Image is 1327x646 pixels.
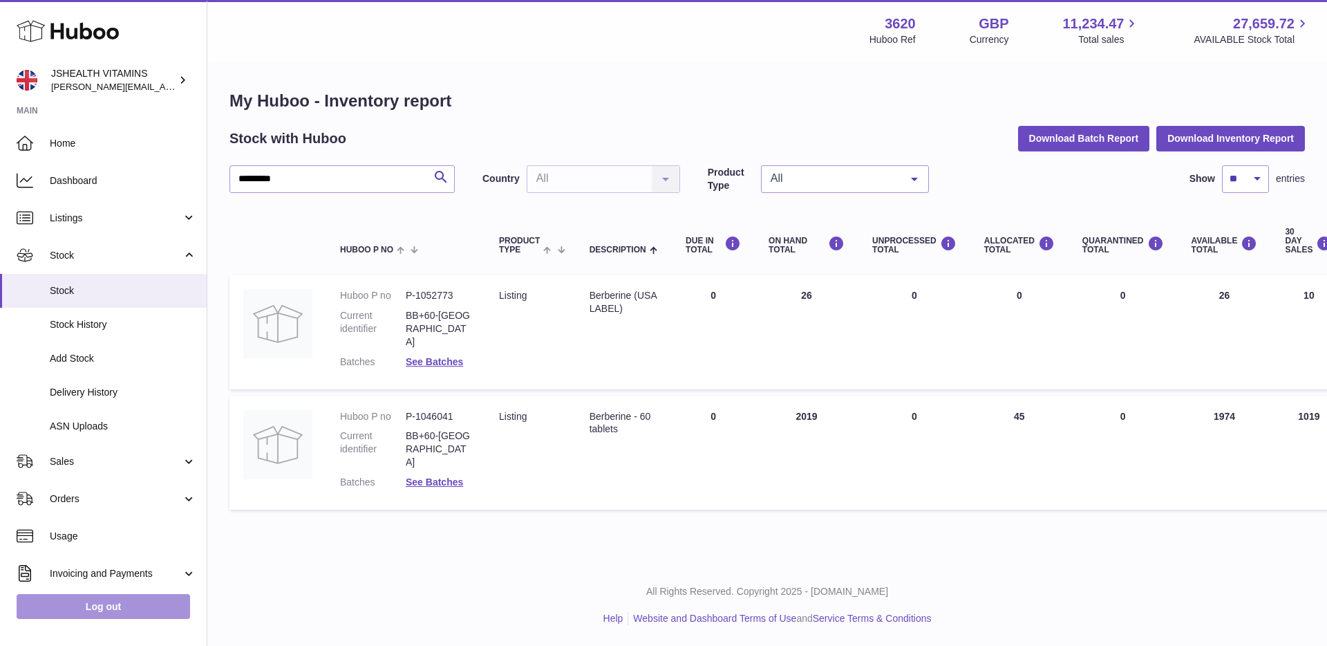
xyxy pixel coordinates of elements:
[50,352,196,365] span: Add Stock
[340,410,406,423] dt: Huboo P no
[229,129,346,148] h2: Stock with Huboo
[1233,15,1295,33] span: 27,659.72
[406,309,471,349] dd: BB+60-[GEOGRAPHIC_DATA]
[50,174,196,187] span: Dashboard
[1018,126,1150,151] button: Download Batch Report
[1178,275,1272,389] td: 26
[406,477,463,488] a: See Batches
[50,212,182,225] span: Listings
[1194,15,1310,46] a: 27,659.72 AVAILABLE Stock Total
[755,396,858,510] td: 2019
[590,289,658,315] div: Berberine (USA LABEL)
[872,236,957,255] div: UNPROCESSED Total
[755,275,858,389] td: 26
[50,249,182,262] span: Stock
[1082,236,1164,255] div: QUARANTINED Total
[970,33,1009,46] div: Currency
[243,410,312,479] img: product image
[858,275,970,389] td: 0
[628,612,931,625] li: and
[1120,411,1126,422] span: 0
[633,613,796,624] a: Website and Dashboard Terms of Use
[50,567,182,580] span: Invoicing and Payments
[340,309,406,349] dt: Current identifier
[672,396,755,510] td: 0
[50,386,196,399] span: Delivery History
[813,613,932,624] a: Service Terms & Conditions
[1062,15,1124,33] span: 11,234.47
[603,613,623,624] a: Help
[769,236,845,255] div: ON HAND Total
[869,33,916,46] div: Huboo Ref
[340,430,406,469] dt: Current identifier
[767,172,901,185] span: All
[499,290,527,301] span: listing
[970,396,1069,510] td: 45
[406,356,463,367] a: See Batches
[1178,396,1272,510] td: 1974
[979,15,1008,33] strong: GBP
[51,67,176,93] div: JSHEALTH VITAMINS
[50,455,182,468] span: Sales
[672,275,755,389] td: 0
[708,166,754,192] label: Product Type
[50,318,196,331] span: Stock History
[590,410,658,436] div: Berberine - 60 tablets
[1276,172,1305,185] span: entries
[858,396,970,510] td: 0
[1192,236,1258,255] div: AVAILABLE Total
[1062,15,1140,46] a: 11,234.47 Total sales
[218,585,1316,598] p: All Rights Reserved. Copyright 2025 - [DOMAIN_NAME]
[50,284,196,297] span: Stock
[243,289,312,358] img: product image
[50,492,182,506] span: Orders
[406,410,471,423] dd: P-1046041
[1194,33,1310,46] span: AVAILABLE Stock Total
[406,430,471,469] dd: BB+60-[GEOGRAPHIC_DATA]
[340,476,406,489] dt: Batches
[340,246,393,255] span: Huboo P no
[686,236,741,255] div: DUE IN TOTAL
[499,237,540,255] span: Product Type
[17,70,37,91] img: francesca@jshealthvitamins.com
[590,246,646,255] span: Description
[229,90,1305,112] h1: My Huboo - Inventory report
[1120,290,1126,301] span: 0
[17,594,190,619] a: Log out
[1156,126,1305,151] button: Download Inventory Report
[1078,33,1140,46] span: Total sales
[406,289,471,302] dd: P-1052773
[970,275,1069,389] td: 0
[50,420,196,433] span: ASN Uploads
[499,411,527,422] span: listing
[885,15,916,33] strong: 3620
[50,530,196,543] span: Usage
[50,137,196,150] span: Home
[340,289,406,302] dt: Huboo P no
[1189,172,1215,185] label: Show
[51,81,277,92] span: [PERSON_NAME][EMAIL_ADDRESS][DOMAIN_NAME]
[482,172,520,185] label: Country
[984,236,1055,255] div: ALLOCATED Total
[340,356,406,369] dt: Batches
